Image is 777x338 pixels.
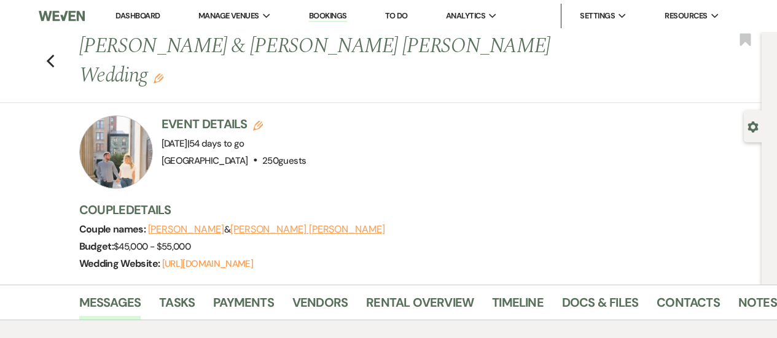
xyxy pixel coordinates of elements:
span: Manage Venues [198,10,259,22]
button: [PERSON_NAME] [148,225,224,234]
button: Open lead details [748,120,759,132]
span: Settings [580,10,615,22]
span: Couple names: [79,223,148,236]
a: Messages [79,293,141,320]
button: [PERSON_NAME] [PERSON_NAME] [230,225,385,234]
a: Rental Overview [366,293,474,320]
a: Timeline [492,293,544,320]
img: Weven Logo [39,3,84,29]
span: Wedding Website: [79,257,162,270]
a: [URL][DOMAIN_NAME] [162,258,253,270]
a: Vendors [292,293,348,320]
a: Payments [213,293,274,320]
h1: [PERSON_NAME] & [PERSON_NAME] [PERSON_NAME] Wedding [79,32,620,90]
a: Contacts [657,293,720,320]
span: | [187,137,244,150]
a: Notes [738,293,777,320]
a: Dashboard [115,10,160,21]
span: [GEOGRAPHIC_DATA] [162,155,248,167]
span: 54 days to go [189,137,244,150]
span: [DATE] [162,137,244,150]
span: & [148,223,385,236]
h3: Couple Details [79,201,750,218]
span: 250 guests [262,155,306,167]
span: Analytics [446,10,485,22]
span: Budget: [79,240,114,253]
a: Bookings [309,10,347,22]
a: Tasks [159,293,195,320]
a: To Do [385,10,408,21]
span: $45,000 - $55,000 [114,240,190,253]
span: Resources [665,10,707,22]
button: Edit [154,72,163,83]
a: Docs & Files [562,293,638,320]
h3: Event Details [162,115,307,133]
